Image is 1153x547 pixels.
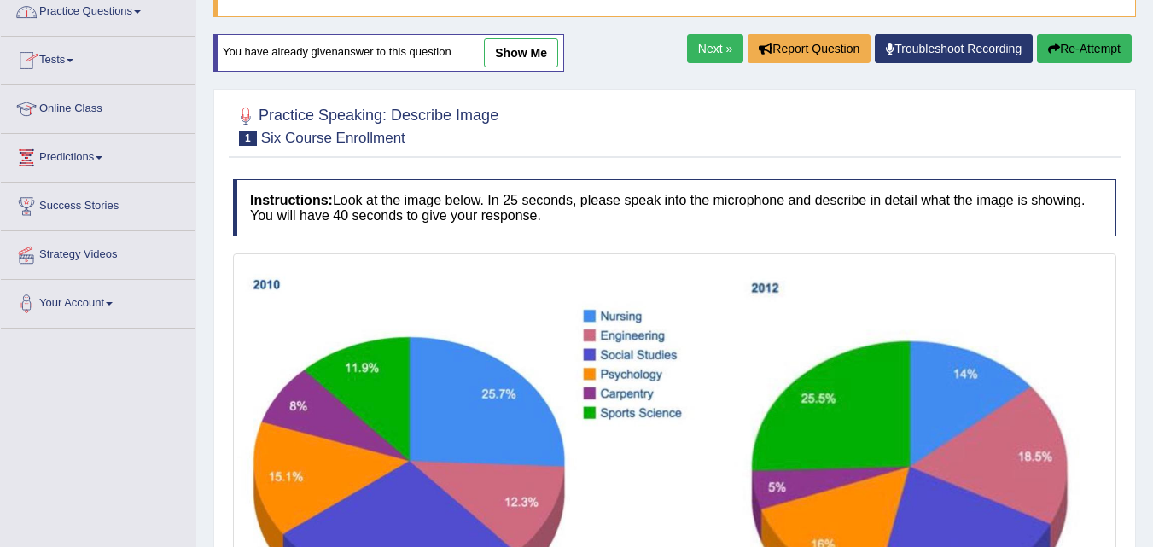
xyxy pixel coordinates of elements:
[250,193,333,207] b: Instructions:
[1,37,195,79] a: Tests
[239,131,257,146] span: 1
[233,103,498,146] h2: Practice Speaking: Describe Image
[484,38,558,67] a: show me
[213,34,564,72] div: You have already given answer to this question
[1,183,195,225] a: Success Stories
[261,130,405,146] small: Six Course Enrollment
[687,34,743,63] a: Next »
[1037,34,1132,63] button: Re-Attempt
[1,85,195,128] a: Online Class
[875,34,1033,63] a: Troubleshoot Recording
[1,280,195,323] a: Your Account
[1,231,195,274] a: Strategy Videos
[748,34,871,63] button: Report Question
[1,134,195,177] a: Predictions
[233,179,1116,236] h4: Look at the image below. In 25 seconds, please speak into the microphone and describe in detail w...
